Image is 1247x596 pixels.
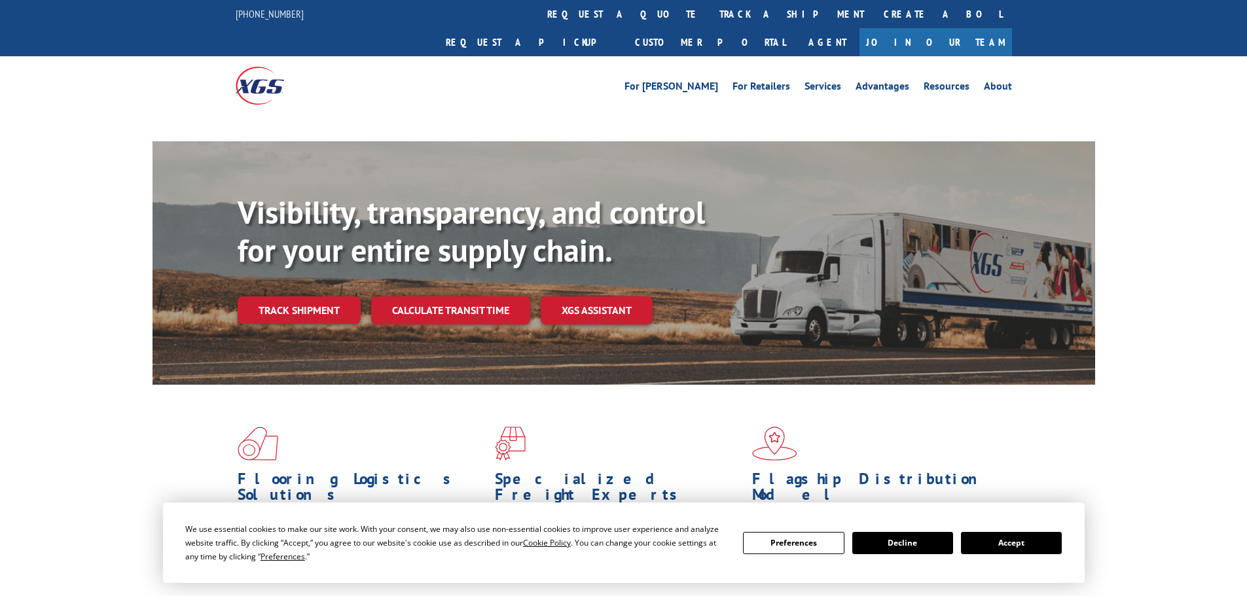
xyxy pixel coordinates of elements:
[984,81,1012,96] a: About
[625,28,795,56] a: Customer Portal
[436,28,625,56] a: Request a pickup
[261,551,305,562] span: Preferences
[238,192,705,270] b: Visibility, transparency, and control for your entire supply chain.
[732,81,790,96] a: For Retailers
[859,28,1012,56] a: Join Our Team
[743,532,844,554] button: Preferences
[752,471,1000,509] h1: Flagship Distribution Model
[185,522,727,563] div: We use essential cookies to make our site work. With your consent, we may also use non-essential ...
[795,28,859,56] a: Agent
[924,81,969,96] a: Resources
[163,502,1085,583] div: Cookie Consent Prompt
[236,7,304,20] a: [PHONE_NUMBER]
[495,471,742,509] h1: Specialized Freight Experts
[523,537,571,548] span: Cookie Policy
[624,81,718,96] a: For [PERSON_NAME]
[238,471,485,509] h1: Flooring Logistics Solutions
[541,296,653,324] a: XGS ASSISTANT
[852,532,953,554] button: Decline
[961,532,1062,554] button: Accept
[752,427,797,461] img: xgs-icon-flagship-distribution-model-red
[238,427,278,461] img: xgs-icon-total-supply-chain-intelligence-red
[856,81,909,96] a: Advantages
[238,296,361,324] a: Track shipment
[495,427,526,461] img: xgs-icon-focused-on-flooring-red
[804,81,841,96] a: Services
[371,296,530,324] a: Calculate transit time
